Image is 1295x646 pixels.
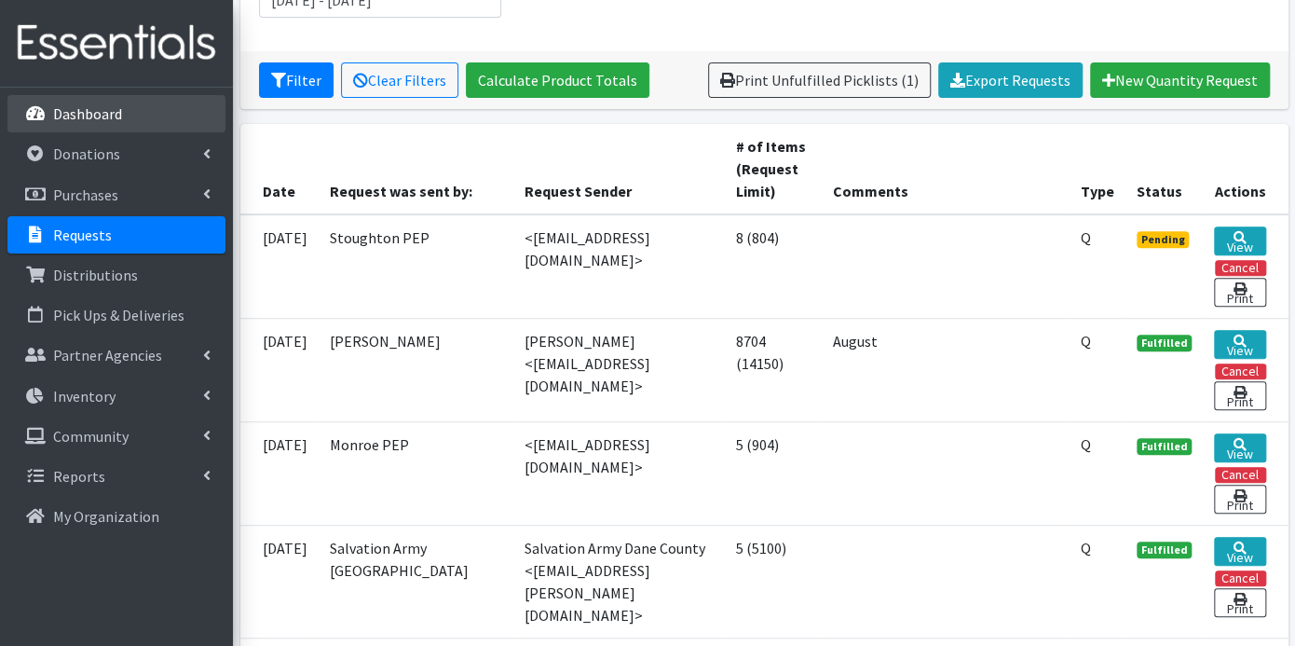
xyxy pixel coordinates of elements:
[7,296,225,334] a: Pick Ups & Deliveries
[53,226,112,244] p: Requests
[7,256,225,294] a: Distributions
[1214,381,1265,410] a: Print
[240,525,319,638] td: [DATE]
[341,62,458,98] a: Clear Filters
[240,124,319,214] th: Date
[53,507,159,526] p: My Organization
[1215,467,1266,483] button: Cancel
[7,12,225,75] img: HumanEssentials
[1214,588,1265,617] a: Print
[7,378,225,415] a: Inventory
[7,498,225,535] a: My Organization
[1214,433,1265,462] a: View
[725,421,822,525] td: 5 (904)
[319,525,513,638] td: Salvation Army [GEOGRAPHIC_DATA]
[7,176,225,213] a: Purchases
[1137,542,1193,558] span: Fulfilled
[7,418,225,455] a: Community
[319,318,513,421] td: [PERSON_NAME]
[821,318,1069,421] td: August
[513,214,725,319] td: <[EMAIL_ADDRESS][DOMAIN_NAME]>
[725,214,822,319] td: 8 (804)
[725,124,822,214] th: # of Items (Request Limit)
[259,62,334,98] button: Filter
[1215,570,1266,586] button: Cancel
[1137,231,1190,248] span: Pending
[1214,330,1265,359] a: View
[319,421,513,525] td: Monroe PEP
[1137,438,1193,455] span: Fulfilled
[240,214,319,319] td: [DATE]
[725,525,822,638] td: 5 (5100)
[7,337,225,374] a: Partner Agencies
[1137,335,1193,351] span: Fulfilled
[7,458,225,495] a: Reports
[1081,539,1091,557] abbr: Quantity
[513,525,725,638] td: Salvation Army Dane County <[EMAIL_ADDRESS][PERSON_NAME][DOMAIN_NAME]>
[513,421,725,525] td: <[EMAIL_ADDRESS][DOMAIN_NAME]>
[53,186,118,204] p: Purchases
[53,346,162,364] p: Partner Agencies
[1214,278,1265,307] a: Print
[708,62,931,98] a: Print Unfulfilled Picklists (1)
[319,124,513,214] th: Request was sent by:
[1081,332,1091,350] abbr: Quantity
[1090,62,1270,98] a: New Quantity Request
[53,427,129,446] p: Community
[1214,537,1265,566] a: View
[1081,228,1091,247] abbr: Quantity
[53,266,138,284] p: Distributions
[513,318,725,421] td: [PERSON_NAME] <[EMAIL_ADDRESS][DOMAIN_NAME]>
[53,467,105,486] p: Reports
[466,62,649,98] a: Calculate Product Totals
[1214,227,1265,255] a: View
[240,421,319,525] td: [DATE]
[1125,124,1204,214] th: Status
[821,124,1069,214] th: Comments
[1203,124,1288,214] th: Actions
[1215,364,1266,379] button: Cancel
[938,62,1083,98] a: Export Requests
[240,318,319,421] td: [DATE]
[725,318,822,421] td: 8704 (14150)
[1070,124,1125,214] th: Type
[1214,485,1265,514] a: Print
[513,124,725,214] th: Request Sender
[1081,435,1091,454] abbr: Quantity
[53,306,184,324] p: Pick Ups & Deliveries
[1215,260,1266,276] button: Cancel
[53,387,116,405] p: Inventory
[7,135,225,172] a: Donations
[7,216,225,254] a: Requests
[319,214,513,319] td: Stoughton PEP
[53,144,120,163] p: Donations
[7,95,225,132] a: Dashboard
[53,104,122,123] p: Dashboard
